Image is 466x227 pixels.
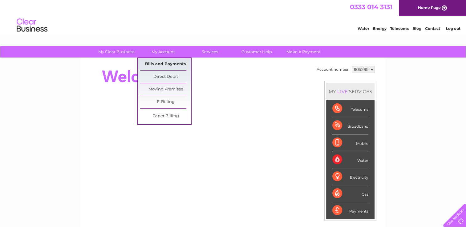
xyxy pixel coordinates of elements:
a: Direct Debit [140,71,191,83]
a: Bills and Payments [140,58,191,70]
img: logo.png [16,16,48,35]
div: Mobile [332,134,368,151]
a: My Clear Business [91,46,142,58]
div: Gas [332,185,368,202]
a: Water [358,26,369,31]
div: Payments [332,202,368,219]
a: Log out [446,26,460,31]
a: Energy [373,26,387,31]
div: LIVE [336,89,349,94]
a: Make A Payment [278,46,329,58]
a: Contact [425,26,440,31]
a: Services [184,46,235,58]
div: Broadband [332,117,368,134]
a: E-Billing [140,96,191,108]
a: Moving Premises [140,83,191,96]
div: Clear Business is a trading name of Verastar Limited (registered in [GEOGRAPHIC_DATA] No. 3667643... [88,3,379,30]
a: My Account [138,46,188,58]
div: Telecoms [332,100,368,117]
div: Water [332,151,368,168]
a: Blog [412,26,421,31]
td: Account number [315,64,350,75]
a: 0333 014 3131 [350,3,392,11]
div: Electricity [332,168,368,185]
a: Paper Billing [140,110,191,122]
div: MY SERVICES [326,83,375,100]
a: Customer Help [231,46,282,58]
a: Telecoms [390,26,409,31]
